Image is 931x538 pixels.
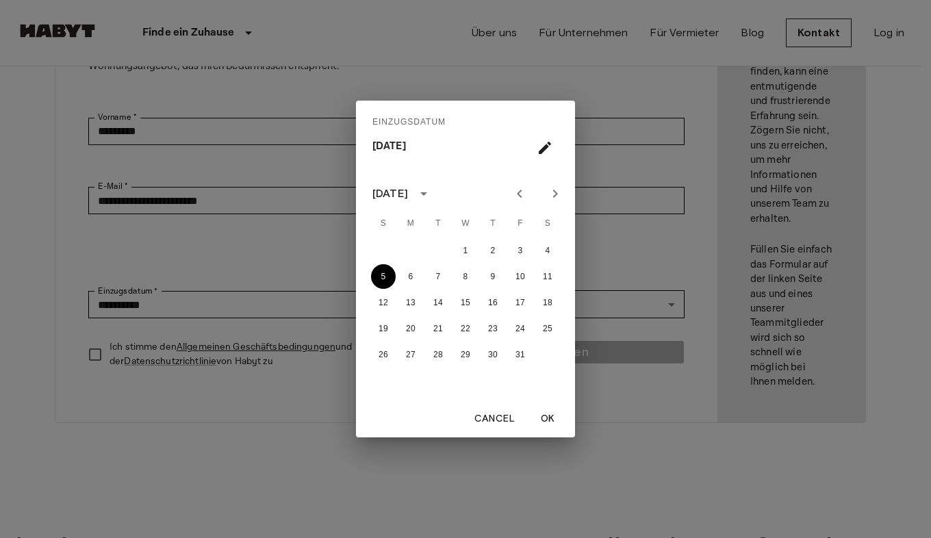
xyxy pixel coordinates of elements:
[398,342,423,367] button: 27
[535,264,560,289] button: 11
[371,290,396,315] button: 12
[508,316,533,341] button: 24
[398,209,423,237] span: Monday
[535,238,560,263] button: 4
[508,182,531,205] button: Previous month
[398,290,423,315] button: 13
[371,209,396,237] span: Sunday
[508,290,533,315] button: 17
[398,264,423,289] button: 6
[469,407,520,432] button: Cancel
[398,316,423,341] button: 20
[508,264,533,289] button: 10
[371,264,396,289] button: 5
[535,290,560,315] button: 18
[426,264,450,289] button: 7
[481,209,505,237] span: Thursday
[371,316,396,341] button: 19
[426,316,450,341] button: 21
[372,185,408,202] div: [DATE]
[535,316,560,341] button: 25
[508,209,533,237] span: Friday
[481,290,505,315] button: 16
[453,264,478,289] button: 8
[535,209,560,237] span: Saturday
[426,342,450,367] button: 28
[371,342,396,367] button: 26
[508,342,533,367] button: 31
[453,209,478,237] span: Wednesday
[453,238,478,263] button: 1
[531,134,559,162] button: calendar view is open, go to text input view
[412,182,435,205] button: calendar view is open, switch to year view
[481,316,505,341] button: 23
[544,182,567,205] button: Next month
[453,290,478,315] button: 15
[481,238,505,263] button: 2
[481,264,505,289] button: 9
[453,342,478,367] button: 29
[481,342,505,367] button: 30
[372,133,406,159] h4: [DATE]
[426,209,450,237] span: Tuesday
[526,407,570,432] button: OK
[372,112,446,133] span: Einzugsdatum
[453,316,478,341] button: 22
[426,290,450,315] button: 14
[508,238,533,263] button: 3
